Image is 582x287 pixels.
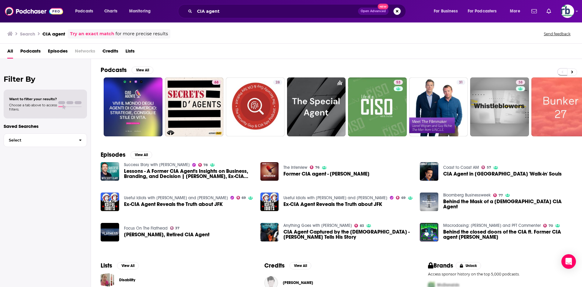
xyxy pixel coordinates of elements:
[4,138,74,142] span: Select
[396,196,406,200] a: 69
[420,162,438,181] img: CIA Agent in Afghanistan 'Walk-in' Souls
[101,273,114,287] span: Disability
[283,280,313,285] a: John Maguire
[101,66,153,74] a: PodcastsView All
[542,31,572,36] button: Send feedback
[283,202,382,207] a: Ex-CIA Agent Reveals the Truth about JFK
[124,195,228,200] a: Useful Idiots with Katie Halper and Aaron Maté
[561,5,574,18] span: Logged in as johannarb
[443,171,562,176] span: CIA Agent in [GEOGRAPHIC_DATA] 'Walk-in' Souls
[518,80,523,86] span: 38
[487,166,491,169] span: 57
[20,31,35,37] h3: Search
[273,80,282,85] a: 28
[315,166,319,169] span: 76
[396,80,400,86] span: 53
[283,223,352,228] a: Anything Goes with James English
[506,6,528,16] button: open menu
[117,262,139,269] button: View All
[443,165,479,170] a: Coast to Coast AM
[443,229,572,240] a: Behind the closed doors of the CIA ft. Former CIA agent Gary Harrington
[420,193,438,211] img: Behind the Mask of a Female CIA Agent
[42,31,65,37] h3: CIA agent
[457,80,465,85] a: 31
[214,80,219,86] span: 68
[283,280,313,285] span: [PERSON_NAME]
[236,196,246,200] a: 69
[260,223,279,241] img: CIA Agent Captured by the Taliban - Anthony Malone Tells His Story
[198,163,208,167] a: 78
[443,199,572,209] a: Behind the Mask of a Female CIA Agent
[9,97,57,101] span: Want to filter your results?
[434,7,458,15] span: For Business
[443,229,572,240] span: Behind the closed doors of the CIA ft. Former CIA agent [PERSON_NAME]
[124,232,209,237] span: [PERSON_NAME], Retired CIA Agent
[124,232,209,237] a: Bob Koellisch, Retired CIA Agent
[124,169,253,179] a: Lessons - A Former CIA Agent's Insights on Business, Branding, and Decision | Mike Baker, Ex-CIA ...
[549,224,553,227] span: 70
[264,262,285,269] h2: Credits
[348,77,407,136] a: 53
[428,272,572,276] p: Access sponsor history on the top 5,000 podcasts.
[529,6,539,16] a: Show notifications dropdown
[226,77,285,136] a: 28
[101,262,139,269] a: ListsView All
[543,224,553,227] a: 70
[125,6,159,16] button: open menu
[4,75,87,84] h2: Filter By
[101,193,119,211] img: Ex-CIA Agent Reveals the Truth about JFK
[260,162,279,181] img: Former CIA agent - Sabrina de Sousa
[124,226,168,231] a: Focus On The Flathead
[456,262,481,269] button: Unlock
[394,80,403,85] a: 53
[101,262,112,269] h2: Lists
[184,4,412,18] div: Search podcasts, credits, & more...
[212,80,221,85] a: 68
[100,6,121,16] a: Charts
[115,30,168,37] span: for more precise results
[493,193,503,197] a: 77
[283,171,370,176] a: Former CIA agent - Sabrina de Sousa
[561,5,574,18] img: User Profile
[409,77,468,136] a: 31
[101,162,119,181] a: Lessons - A Former CIA Agent's Insights on Business, Branding, and Decision | Mike Baker, Ex-CIA ...
[129,7,151,15] span: Monitoring
[443,223,541,228] a: Macrodosing: Arian Foster and PFT Commenter
[101,151,125,159] h2: Episodes
[4,133,87,147] button: Select
[260,193,279,211] img: Ex-CIA Agent Reveals the Truth about JFK
[499,194,503,197] span: 77
[544,6,554,16] a: Show notifications dropdown
[283,229,413,240] a: CIA Agent Captured by the Taliban - Anthony Malone Tells His Story
[101,223,119,241] img: Bob Koellisch, Retired CIA Agent
[130,151,152,159] button: View All
[102,46,118,59] a: Credits
[124,202,223,207] a: Ex-CIA Agent Reveals the Truth about JFK
[420,223,438,241] img: Behind the closed doors of the CIA ft. Former CIA agent Gary Harrington
[7,46,13,59] span: All
[119,277,135,283] a: Disability
[48,46,68,59] a: Episodes
[283,195,387,200] a: Useful Idiots with Katie Halper and Aaron Maté
[132,67,153,74] button: View All
[170,226,180,230] a: 37
[430,6,465,16] button: open menu
[101,151,152,159] a: EpisodesView All
[470,77,529,136] a: 38
[289,262,311,269] button: View All
[443,193,491,198] a: Bloomberg Businessweek
[20,46,41,59] a: Podcasts
[71,6,101,16] button: open menu
[443,171,562,176] a: CIA Agent in Afghanistan 'Walk-in' Souls
[125,46,135,59] a: Lists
